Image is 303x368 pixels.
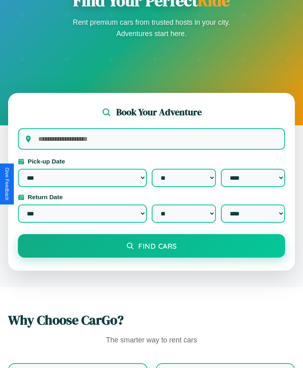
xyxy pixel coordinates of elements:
p: Rent premium cars from trusted hosts in your city. Adventures start here. [70,17,233,39]
h2: Book Your Adventure [116,106,202,118]
div: Give Feedback [4,168,10,200]
label: Return Date [18,194,285,200]
button: Find Cars [18,234,285,258]
p: The smarter way to rent cars [8,334,295,347]
h2: Why Choose CarGo? [8,311,295,329]
label: Pick-up Date [18,158,285,165]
